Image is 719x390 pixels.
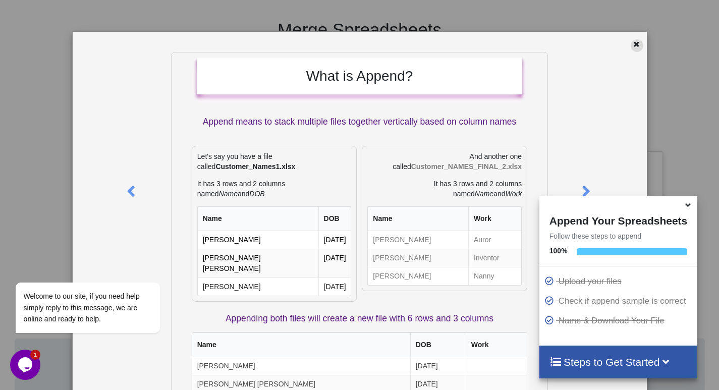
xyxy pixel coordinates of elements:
[318,249,351,277] td: [DATE]
[539,212,697,227] h4: Append Your Spreadsheets
[207,68,512,85] h2: What is Append?
[505,190,522,198] i: Work
[198,231,318,249] td: [PERSON_NAME]
[549,247,568,255] b: 100 %
[468,267,521,285] td: Nanny
[10,191,192,345] iframe: chat widget
[197,151,352,172] p: Let's say you have a file called
[466,332,527,357] th: Work
[197,179,352,199] p: It has 3 rows and 2 columns named and
[411,162,522,171] b: Customer_NAMES_FINAL_2.xlsx
[468,231,521,249] td: Auror
[10,350,42,380] iframe: chat widget
[475,190,493,198] i: Name
[198,277,318,296] td: [PERSON_NAME]
[410,332,466,357] th: DOB
[198,206,318,231] th: Name
[249,190,264,198] i: DOB
[368,249,468,267] td: [PERSON_NAME]
[410,357,466,375] td: [DATE]
[318,231,351,249] td: [DATE]
[215,162,295,171] b: Customer_Names1.xlsx
[368,231,468,249] td: [PERSON_NAME]
[367,151,522,172] p: And another one called
[192,312,527,325] p: Appending both files will create a new file with 6 rows and 3 columns
[198,249,318,277] td: [PERSON_NAME] [PERSON_NAME]
[197,116,522,128] p: Append means to stack multiple files together vertically based on column names
[219,190,238,198] i: Name
[192,357,410,375] td: [PERSON_NAME]
[544,314,695,327] p: Name & Download Your File
[468,249,521,267] td: Inventor
[318,206,351,231] th: DOB
[192,332,410,357] th: Name
[368,267,468,285] td: [PERSON_NAME]
[544,275,695,288] p: Upload your files
[468,206,521,231] th: Work
[318,277,351,296] td: [DATE]
[549,356,687,368] h4: Steps to Get Started
[544,295,695,307] p: Check if append sample is correct
[367,179,522,199] p: It has 3 rows and 2 columns named and
[368,206,468,231] th: Name
[539,231,697,241] p: Follow these steps to append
